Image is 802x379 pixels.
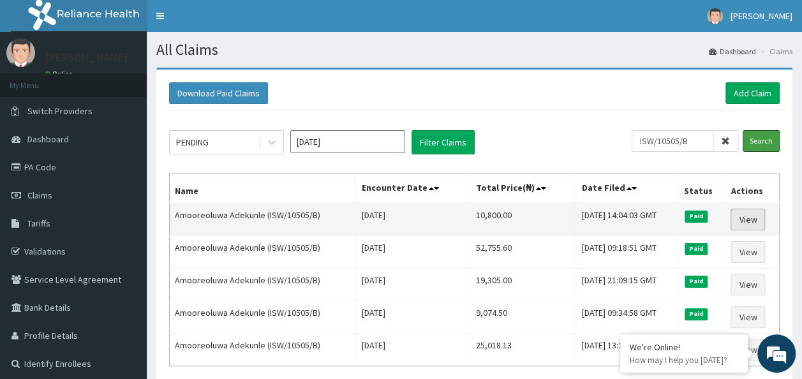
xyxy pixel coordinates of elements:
[630,355,738,366] p: How may I help you today?
[731,241,765,263] a: View
[170,334,356,366] td: Amooreoluwa Adekunle (ISW/10505/B)
[707,8,723,24] img: User Image
[743,130,780,152] input: Search
[731,339,765,360] a: View
[356,269,470,301] td: [DATE]
[27,133,69,145] span: Dashboard
[45,52,128,63] p: [PERSON_NAME]
[709,46,756,57] a: Dashboard
[170,269,356,301] td: Amooreoluwa Adekunle (ISW/10505/B)
[576,269,678,301] td: [DATE] 21:09:15 GMT
[470,334,576,366] td: 25,018.13
[156,41,792,58] h1: All Claims
[685,243,708,255] span: Paid
[356,174,470,204] th: Encounter Date
[731,274,765,295] a: View
[731,209,765,230] a: View
[576,301,678,334] td: [DATE] 09:34:58 GMT
[685,211,708,222] span: Paid
[356,334,470,366] td: [DATE]
[27,189,52,201] span: Claims
[45,70,75,78] a: Online
[170,174,356,204] th: Name
[74,110,176,239] span: We're online!
[209,6,240,37] div: Minimize live chat window
[470,269,576,301] td: 19,305.00
[170,203,356,236] td: Amooreoluwa Adekunle (ISW/10505/B)
[170,236,356,269] td: Amooreoluwa Adekunle (ISW/10505/B)
[576,203,678,236] td: [DATE] 14:04:03 GMT
[27,105,93,117] span: Switch Providers
[685,308,708,320] span: Paid
[576,236,678,269] td: [DATE] 09:18:51 GMT
[66,71,214,88] div: Chat with us now
[725,174,780,204] th: Actions
[412,130,475,154] button: Filter Claims
[170,301,356,334] td: Amooreoluwa Adekunle (ISW/10505/B)
[169,82,268,104] button: Download Paid Claims
[6,38,35,67] img: User Image
[678,174,725,204] th: Status
[356,301,470,334] td: [DATE]
[24,64,52,96] img: d_794563401_company_1708531726252_794563401
[27,218,50,229] span: Tariffs
[731,306,765,328] a: View
[470,203,576,236] td: 10,800.00
[176,136,209,149] div: PENDING
[356,203,470,236] td: [DATE]
[470,236,576,269] td: 52,755.60
[470,301,576,334] td: 9,074.50
[356,236,470,269] td: [DATE]
[576,174,678,204] th: Date Filed
[6,248,243,292] textarea: Type your message and hit 'Enter'
[731,10,792,22] span: [PERSON_NAME]
[725,82,780,104] a: Add Claim
[576,334,678,366] td: [DATE] 13:19:16 GMT
[632,130,713,152] input: Search by HMO ID
[685,276,708,287] span: Paid
[470,174,576,204] th: Total Price(₦)
[757,46,792,57] li: Claims
[290,130,405,153] input: Select Month and Year
[630,341,738,353] div: We're Online!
